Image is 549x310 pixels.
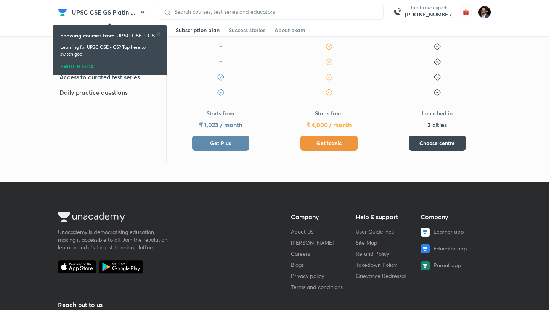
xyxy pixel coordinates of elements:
div: SWITCH GOAL [60,61,159,69]
a: Grievance Redressal [356,272,406,279]
a: Careers [291,250,310,257]
a: [PERSON_NAME] [291,239,334,246]
img: Parent app [421,261,430,270]
h5: Daily practice questions [59,88,128,97]
img: Educator app [421,244,430,253]
img: Amber Nigam [478,6,491,19]
p: Launched in [422,110,453,117]
a: Subscription plan [176,24,220,36]
a: Success stories [229,24,265,36]
a: About exam [274,24,305,36]
button: UPSC CSE GS Platin ... [67,5,152,20]
span: Get Iconic [316,139,342,147]
h5: Reach out to us [58,300,172,309]
a: Terms and conditions [291,283,343,291]
img: Learner app [421,228,430,237]
button: Get Plus [192,136,249,151]
a: Site Map [356,239,377,246]
button: Choose centre [409,136,466,151]
a: Learner app [421,228,479,237]
a: Parent app [421,261,479,270]
img: Unacademy Logo [58,212,125,222]
input: Search courses, test series and educators [171,9,377,15]
p: Starts from [315,110,343,117]
a: Blogs [291,261,304,268]
a: Educator app [421,244,479,253]
span: Get Plus [210,139,231,147]
a: User Guidelines [356,228,394,235]
h5: Help & support [356,212,414,221]
a: Refund Policy [356,250,389,257]
img: avatar [460,6,472,18]
span: Choose centre [419,139,455,147]
h5: ₹ 1,023 / month [199,120,242,129]
div: Subscription plan [176,26,220,34]
h5: Company [291,212,350,221]
p: Starts from [207,110,234,117]
img: call-us [390,5,405,20]
h5: ₹ 4,000 / month [306,120,352,129]
p: Talk to our experts [405,5,454,11]
img: icon [217,43,225,50]
img: icon [217,58,225,66]
button: Get Iconic [300,136,358,151]
a: Takedown Policy [356,261,396,268]
h5: Company [421,212,479,221]
a: Privacy policy [291,272,324,279]
h6: Showing courses from UPSC CSE - GS [60,31,155,39]
div: Success stories [229,26,265,34]
a: [PHONE_NUMBER] [405,11,454,18]
div: Unacademy is democratising education, making it accessible to all. Join the revolution, learn on ... [58,228,172,251]
h5: 2 cities [427,120,447,129]
a: About Us [291,228,313,235]
div: About exam [274,26,305,34]
p: Learning for UPSC CSE - GS? Tap here to switch goal [60,44,159,58]
img: Company Logo [58,8,67,17]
